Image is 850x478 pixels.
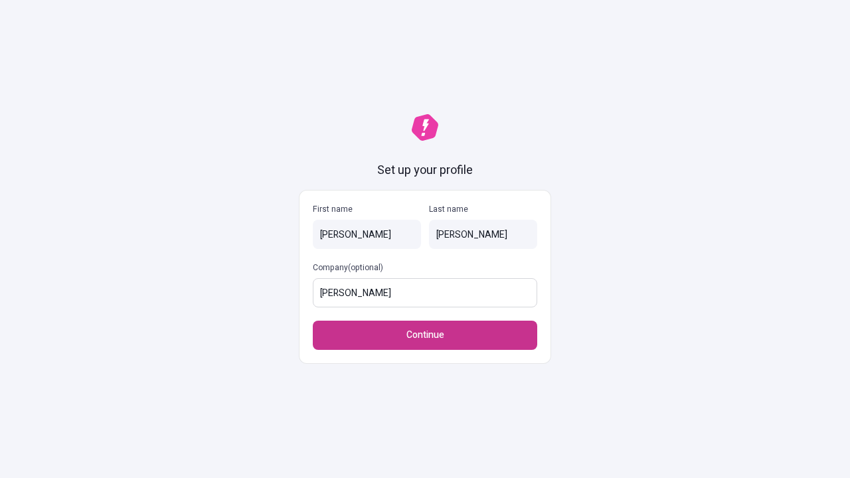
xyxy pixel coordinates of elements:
input: Company(optional) [313,278,537,307]
input: Last name [429,220,537,249]
p: Last name [429,204,537,214]
span: (optional) [348,262,383,274]
span: Continue [406,328,444,343]
button: Continue [313,321,537,350]
p: Company [313,262,537,273]
h1: Set up your profile [377,162,473,179]
input: First name [313,220,421,249]
p: First name [313,204,421,214]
